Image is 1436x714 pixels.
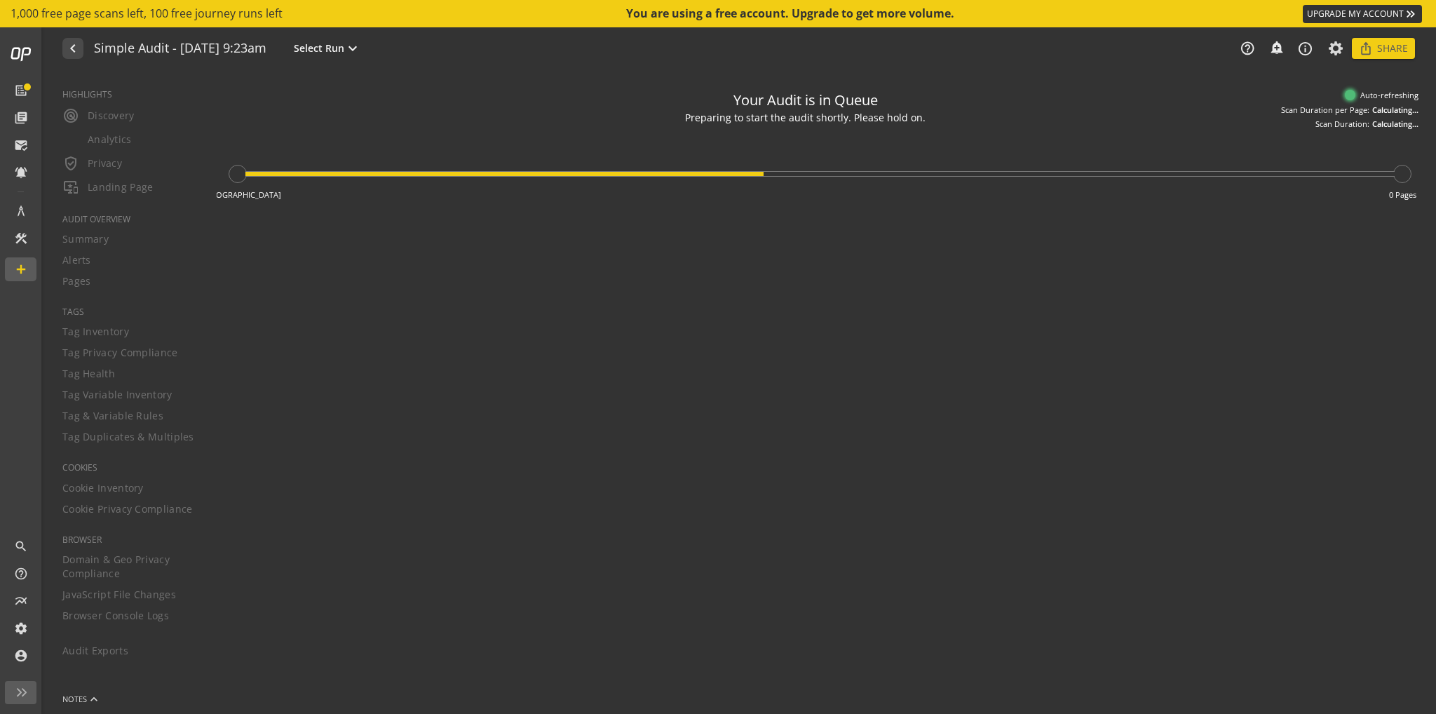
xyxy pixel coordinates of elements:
[1281,105,1369,116] div: Scan Duration per Page:
[14,567,28,581] mat-icon: help_outline
[65,40,79,57] mat-icon: navigate_before
[1372,119,1418,130] div: Calculating...
[1372,105,1418,116] div: Calculating...
[14,539,28,553] mat-icon: search
[14,594,28,608] mat-icon: multiline_chart
[626,6,956,22] div: You are using a free account. Upgrade to get more volume.
[14,262,28,276] mat-icon: add
[1303,5,1422,23] a: UPGRADE MY ACCOUNT
[1404,7,1418,21] mat-icon: keyboard_double_arrow_right
[1315,119,1369,130] div: Scan Duration:
[94,41,266,56] h1: Simple Audit - 10 September 2025 | 9:23am
[11,6,283,22] span: 1,000 free page scans left, 100 free journey runs left
[14,621,28,635] mat-icon: settings
[14,83,28,97] mat-icon: list_alt
[294,41,344,55] span: Select Run
[1345,90,1418,101] div: Auto-refreshing
[344,40,361,57] mat-icon: expand_more
[733,90,878,111] div: Your Audit is in Queue
[14,231,28,245] mat-icon: construction
[1389,189,1416,201] div: 0 Pages
[1352,38,1415,59] button: Share
[291,39,364,58] button: Select Run
[685,111,926,126] div: Preparing to start the audit shortly. Please hold on.
[1269,40,1283,54] mat-icon: add_alert
[1377,36,1408,61] span: Share
[14,649,28,663] mat-icon: account_circle
[14,111,28,125] mat-icon: library_books
[1297,41,1313,57] mat-icon: info_outline
[14,204,28,218] mat-icon: architecture
[14,166,28,180] mat-icon: notifications_active
[194,189,281,201] div: In [GEOGRAPHIC_DATA]
[87,692,101,706] mat-icon: keyboard_arrow_up
[1240,41,1255,56] mat-icon: help_outline
[1359,41,1373,55] mat-icon: ios_share
[14,138,28,152] mat-icon: mark_email_read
